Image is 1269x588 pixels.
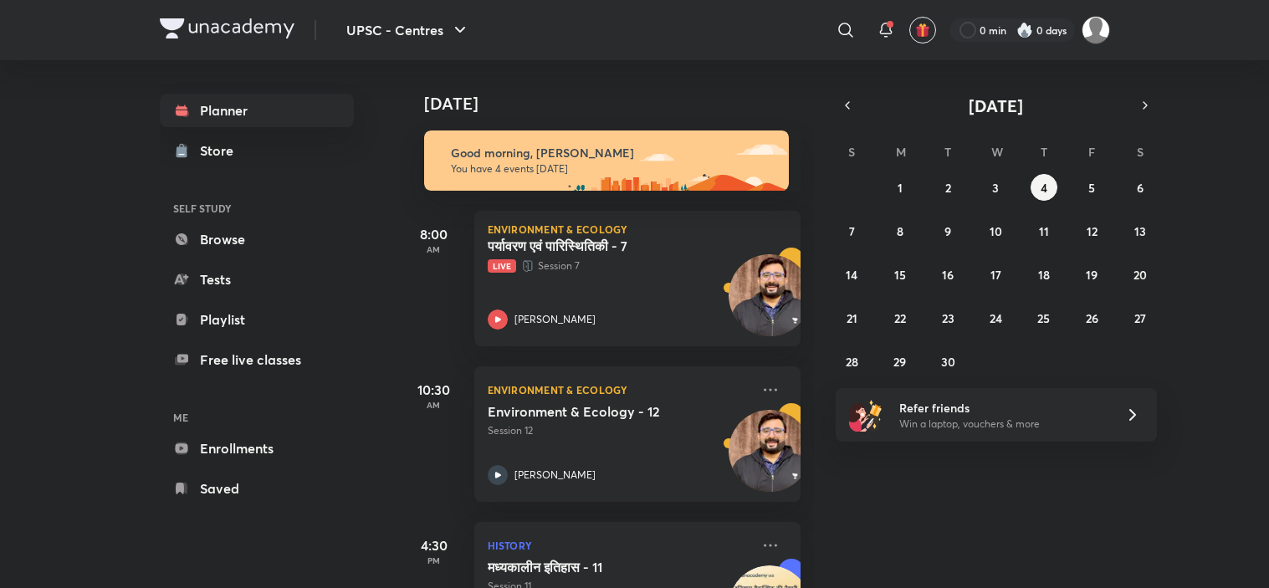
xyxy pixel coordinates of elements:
abbr: September 24, 2025 [990,310,1002,326]
abbr: Saturday [1137,144,1144,160]
a: Planner [160,94,354,127]
abbr: September 17, 2025 [990,267,1001,283]
h5: Environment & Ecology - 12 [488,403,696,420]
abbr: September 7, 2025 [849,223,855,239]
a: Browse [160,222,354,256]
p: AM [401,400,468,410]
button: September 6, 2025 [1127,174,1154,201]
button: September 2, 2025 [934,174,961,201]
button: September 24, 2025 [982,304,1009,331]
abbr: September 23, 2025 [942,310,954,326]
p: PM [401,555,468,565]
a: Saved [160,472,354,505]
button: September 29, 2025 [887,348,913,375]
abbr: September 6, 2025 [1137,180,1144,196]
abbr: September 18, 2025 [1038,267,1050,283]
button: September 22, 2025 [887,304,913,331]
abbr: September 11, 2025 [1039,223,1049,239]
abbr: September 27, 2025 [1134,310,1146,326]
abbr: September 22, 2025 [894,310,906,326]
button: September 9, 2025 [934,217,961,244]
abbr: September 20, 2025 [1133,267,1147,283]
abbr: September 1, 2025 [898,180,903,196]
abbr: September 9, 2025 [944,223,951,239]
button: September 20, 2025 [1127,261,1154,288]
h5: 10:30 [401,380,468,400]
p: You have 4 events [DATE] [451,162,774,176]
p: Session 12 [488,423,750,438]
button: [DATE] [859,94,1133,117]
button: September 14, 2025 [838,261,865,288]
p: Environment & Ecology [488,380,750,400]
button: September 28, 2025 [838,348,865,375]
h5: मध्यकालीन इतिहास - 11 [488,559,696,575]
h5: 4:30 [401,535,468,555]
h6: ME [160,403,354,432]
button: September 30, 2025 [934,348,961,375]
abbr: September 14, 2025 [846,267,857,283]
button: September 13, 2025 [1127,217,1154,244]
button: September 26, 2025 [1078,304,1105,331]
h6: SELF STUDY [160,194,354,222]
abbr: September 4, 2025 [1041,180,1047,196]
button: September 3, 2025 [982,174,1009,201]
abbr: September 25, 2025 [1037,310,1050,326]
abbr: September 8, 2025 [897,223,903,239]
abbr: September 29, 2025 [893,354,906,370]
h5: पर्यावरण एवं पारिस्थितिकी - 7 [488,238,696,254]
button: September 11, 2025 [1031,217,1057,244]
p: [PERSON_NAME] [514,312,596,327]
p: History [488,535,750,555]
p: Session 7 [488,258,750,274]
a: Enrollments [160,432,354,465]
abbr: September 5, 2025 [1088,180,1095,196]
span: [DATE] [969,95,1023,117]
img: morning [424,130,789,191]
abbr: September 28, 2025 [846,354,858,370]
abbr: Friday [1088,144,1095,160]
abbr: September 30, 2025 [941,354,955,370]
abbr: Sunday [848,144,855,160]
img: avatar [915,23,930,38]
abbr: September 26, 2025 [1086,310,1098,326]
img: Company Logo [160,18,294,38]
button: September 18, 2025 [1031,261,1057,288]
button: September 1, 2025 [887,174,913,201]
p: [PERSON_NAME] [514,468,596,483]
a: Free live classes [160,343,354,376]
p: Environment & Ecology [488,224,787,234]
button: September 5, 2025 [1078,174,1105,201]
abbr: September 21, 2025 [847,310,857,326]
abbr: September 12, 2025 [1087,223,1098,239]
h5: 8:00 [401,224,468,244]
h6: Good morning, [PERSON_NAME] [451,146,774,161]
abbr: Thursday [1041,144,1047,160]
button: September 10, 2025 [982,217,1009,244]
img: streak [1016,22,1033,38]
span: Live [488,259,516,273]
button: September 25, 2025 [1031,304,1057,331]
p: Win a laptop, vouchers & more [899,417,1105,432]
a: Store [160,134,354,167]
a: Playlist [160,303,354,336]
a: Tests [160,263,354,296]
button: September 17, 2025 [982,261,1009,288]
div: Store [200,141,243,161]
button: avatar [909,17,936,43]
button: September 23, 2025 [934,304,961,331]
img: referral [849,398,883,432]
a: Company Logo [160,18,294,43]
button: September 7, 2025 [838,217,865,244]
img: Abhijeet Srivastav [1082,16,1110,44]
button: September 16, 2025 [934,261,961,288]
p: AM [401,244,468,254]
button: September 19, 2025 [1078,261,1105,288]
abbr: Monday [896,144,906,160]
button: September 12, 2025 [1078,217,1105,244]
abbr: September 15, 2025 [894,267,906,283]
h6: Refer friends [899,399,1105,417]
abbr: September 13, 2025 [1134,223,1146,239]
abbr: September 10, 2025 [990,223,1002,239]
abbr: September 2, 2025 [945,180,951,196]
abbr: Wednesday [991,144,1003,160]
